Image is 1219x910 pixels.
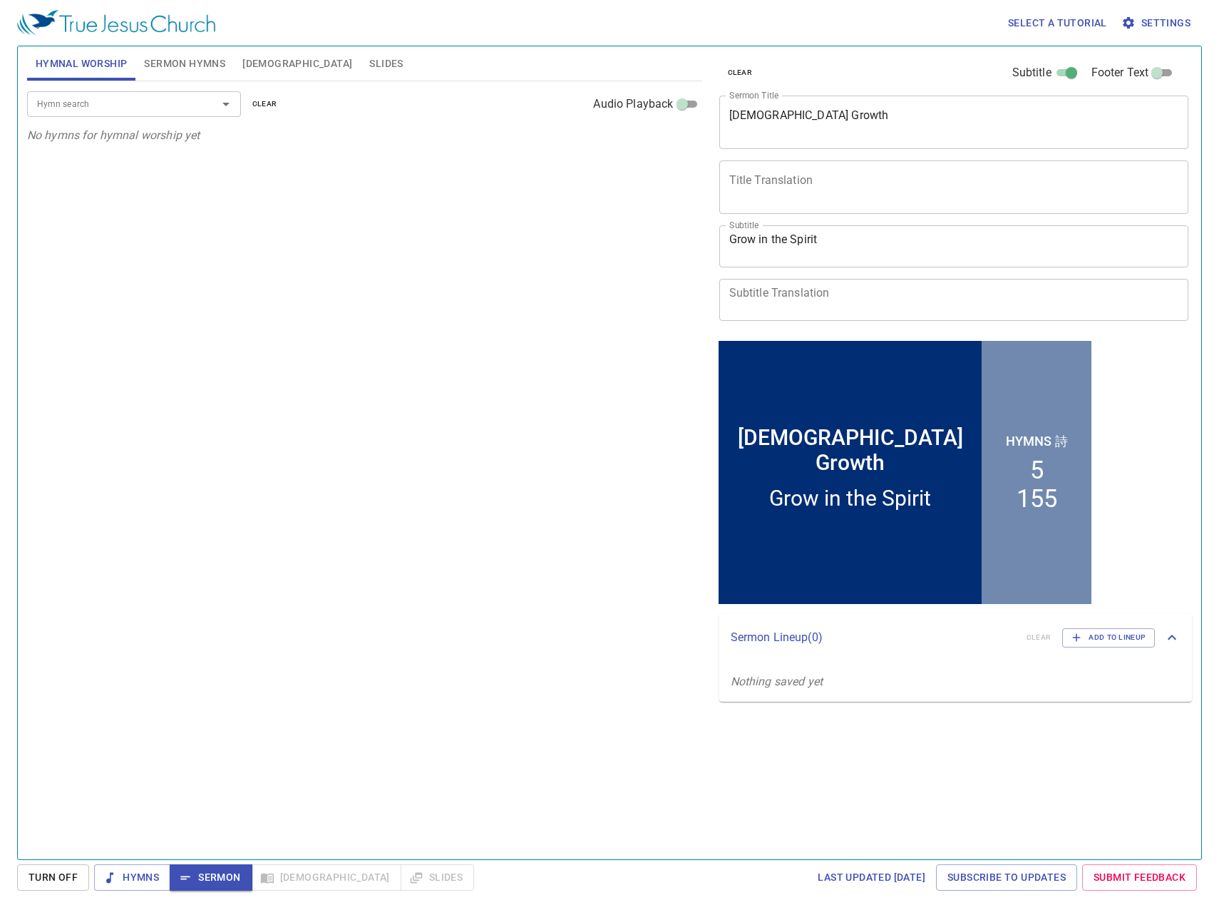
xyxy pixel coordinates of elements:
span: clear [728,66,753,79]
p: Sermon Lineup ( 0 ) [731,629,1015,646]
span: Last updated [DATE] [818,869,925,886]
span: Settings [1124,14,1190,32]
i: Nothing saved yet [731,675,823,688]
span: [DEMOGRAPHIC_DATA] [242,55,352,73]
span: Subscribe to Updates [947,869,1066,886]
button: Select a tutorial [1002,10,1113,36]
a: Submit Feedback [1082,864,1197,891]
span: Turn Off [29,869,78,886]
span: Slides [369,55,403,73]
span: Sermon [181,869,240,886]
a: Subscribe to Updates [936,864,1077,891]
span: Add to Lineup [1071,631,1146,644]
span: Footer Text [1091,64,1149,81]
textarea: [DEMOGRAPHIC_DATA] Growth [729,108,1179,136]
textarea: Grow in the Spirit [729,232,1179,260]
button: clear [719,64,761,81]
iframe: from-child [714,336,1096,609]
span: Sermon Hymns [144,55,225,73]
span: Hymns [106,869,159,886]
span: Subtitle [1012,64,1051,81]
span: Audio Playback [593,96,673,113]
button: Settings [1118,10,1196,36]
a: Last updated [DATE] [812,864,931,891]
div: Sermon Lineup(0)clearAdd to Lineup [719,614,1193,661]
i: No hymns for hymnal worship yet [27,128,200,142]
span: clear [252,98,277,111]
button: Turn Off [17,864,89,891]
button: Open [216,94,236,114]
button: Sermon [170,864,252,891]
button: Add to Lineup [1062,628,1155,647]
button: clear [244,96,286,113]
span: Hymnal Worship [36,55,128,73]
button: Hymns [94,864,170,891]
img: True Jesus Church [17,10,215,36]
span: Submit Feedback [1094,869,1185,886]
span: Select a tutorial [1008,14,1107,32]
